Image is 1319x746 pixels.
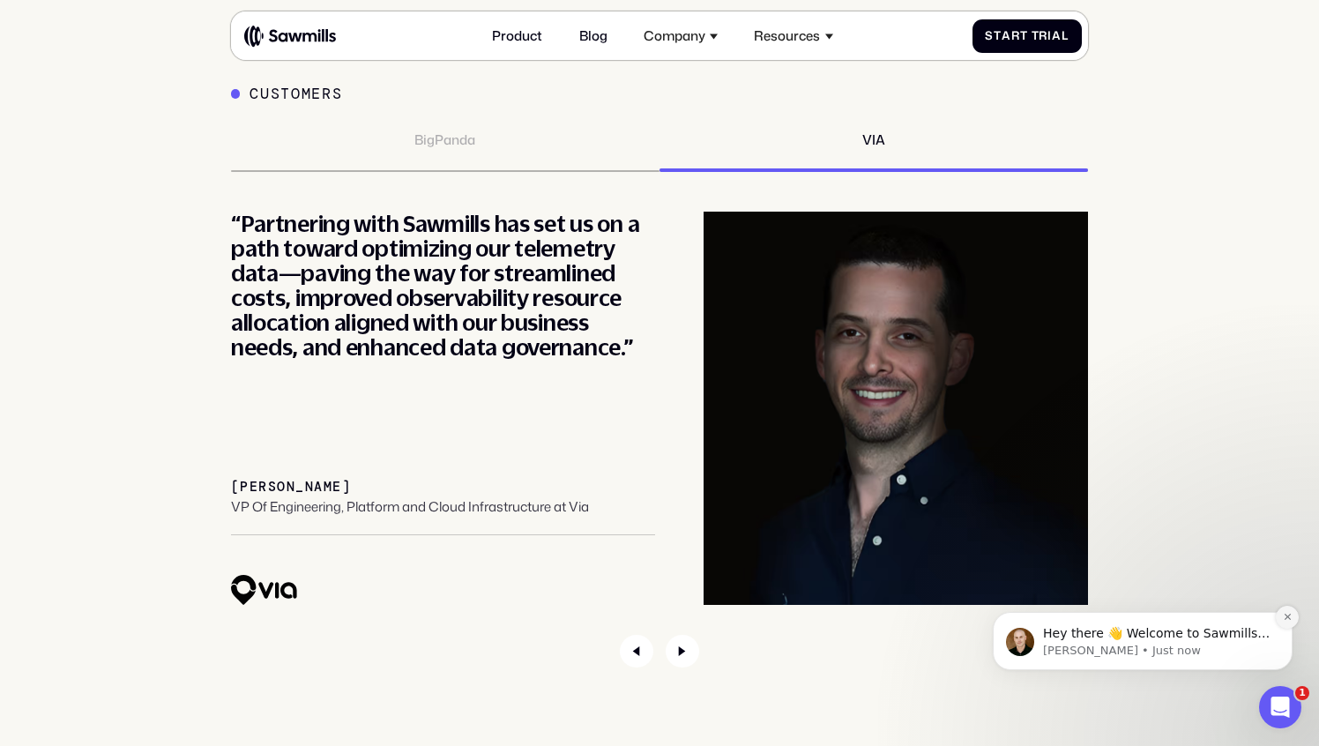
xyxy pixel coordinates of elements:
div: Next slide [666,635,698,668]
div: Resources [744,19,843,54]
div: [PERSON_NAME] [231,480,351,496]
button: Dismiss notification [309,105,332,128]
p: Hey there 👋 Welcome to Sawmills. The smart telemetry management platform that solves cost, qualit... [77,124,304,142]
div: message notification from Winston, Just now. Hey there 👋 Welcome to Sawmills. The smart telemetry... [26,111,326,169]
p: Message from Winston, sent Just now [77,142,304,158]
div: Customers [250,85,342,102]
a: Product [482,19,552,54]
span: S [985,29,994,43]
div: VP Of Engineering, Platform and Cloud Infrastructure at Via [231,499,589,515]
div: Company [644,28,705,44]
div: BigPanda [414,132,475,148]
span: 1 [1295,686,1309,700]
div: “Partnering with Sawmills has set us on a path toward optimizing our telemetry data—paving the wa... [231,212,655,360]
span: a [1052,29,1062,43]
span: T [1032,29,1040,43]
div: Resources [754,28,820,44]
iframe: Intercom live chat [1259,686,1301,728]
span: r [1011,29,1020,43]
a: StartTrial [972,19,1082,53]
div: VIA [862,132,885,148]
span: l [1062,29,1069,43]
div: 2 / 2 [231,212,1088,605]
span: i [1047,29,1052,43]
span: r [1039,29,1047,43]
div: Company [634,19,728,54]
a: Blog [569,19,616,54]
span: a [1002,29,1011,43]
img: Profile image for Winston [40,127,68,155]
span: t [994,29,1002,43]
iframe: Intercom notifications message [966,501,1319,698]
span: t [1020,29,1028,43]
div: Previous slide [620,635,652,668]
